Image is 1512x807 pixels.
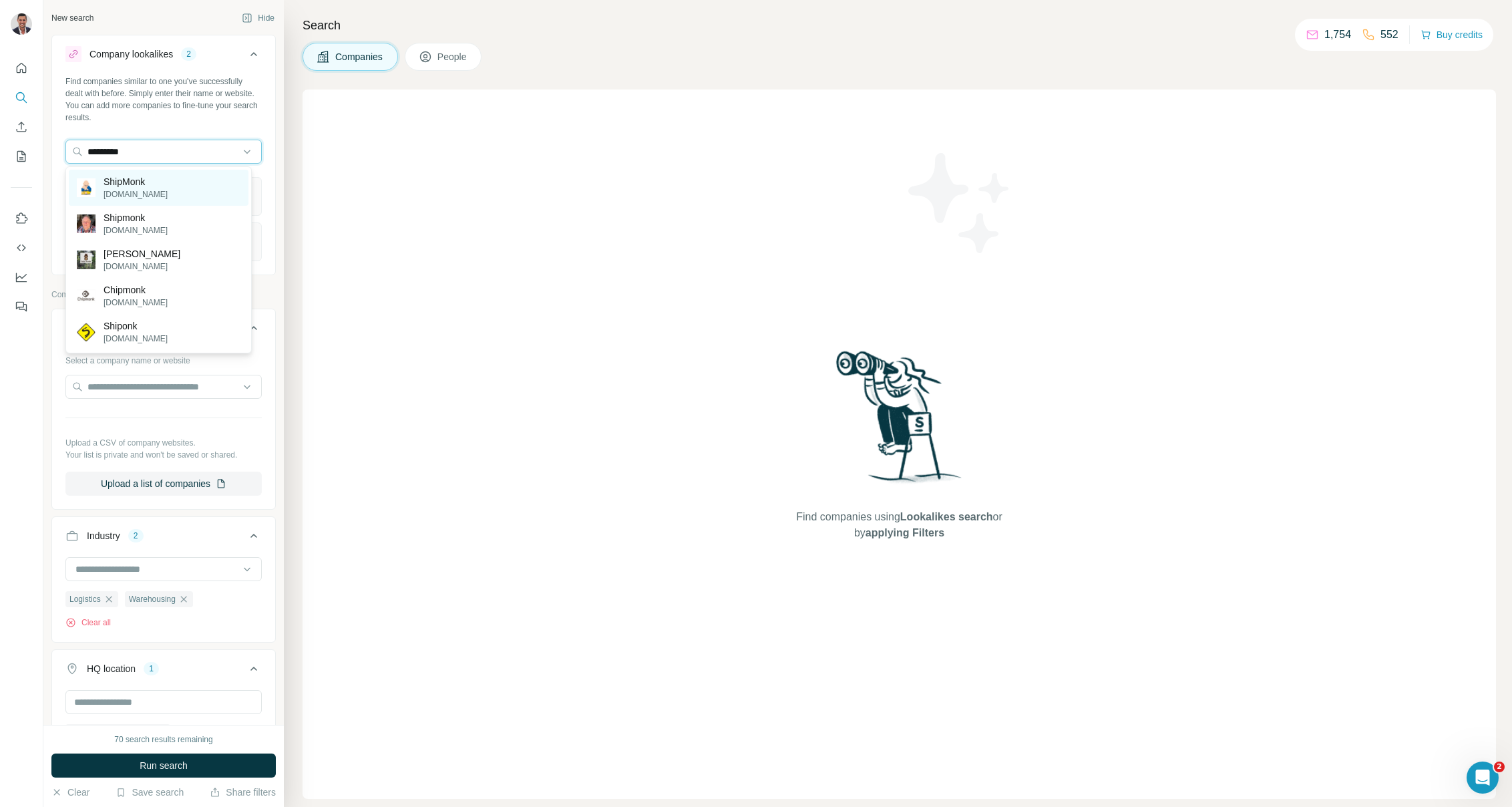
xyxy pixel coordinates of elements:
[144,663,159,675] div: 1
[335,50,384,63] span: Companies
[11,144,32,168] button: My lists
[104,247,180,261] p: [PERSON_NAME]
[52,312,275,349] button: Company
[52,38,275,75] button: Company lookalikes2
[11,236,32,260] button: Use Surfe API
[104,297,168,309] p: [DOMAIN_NAME]
[77,287,96,305] img: Chipmonk
[51,786,89,799] button: Clear
[11,265,32,289] button: Dashboard
[65,349,262,367] div: Select a company name or website
[65,75,262,124] div: Find companies similar to one you've successfully dealt with before. Simply enter their name or w...
[129,593,176,605] span: Warehousing
[104,188,168,200] p: [DOMAIN_NAME]
[51,289,276,301] p: Company information
[210,786,276,799] button: Share filters
[104,175,168,188] p: ShipMonk
[77,251,96,269] img: Chik monk
[87,662,136,675] div: HQ location
[11,86,32,110] button: Search
[1421,25,1483,44] button: Buy credits
[437,50,468,63] span: People
[11,13,32,35] img: Avatar
[900,511,993,522] span: Lookalikes search
[65,472,262,496] button: Upload a list of companies
[104,283,168,297] p: Chipmonk
[104,224,168,236] p: [DOMAIN_NAME]
[1324,27,1351,43] p: 1,754
[181,48,196,60] div: 2
[792,509,1006,541] span: Find companies using or by
[87,529,120,542] div: Industry
[65,617,111,629] button: Clear all
[77,214,96,233] img: Shipmonk
[65,437,262,449] p: Upload a CSV of company websites.
[104,333,168,345] p: [DOMAIN_NAME]
[830,347,969,496] img: Surfe Illustration - Woman searching with binoculars
[52,653,275,690] button: HQ location1
[77,323,96,341] img: Shiponk
[1467,762,1499,794] iframe: Intercom live chat
[51,12,93,24] div: New search
[65,449,262,461] p: Your list is private and won't be saved or shared.
[11,115,32,139] button: Enrich CSV
[104,211,168,224] p: Shipmonk
[51,754,276,778] button: Run search
[89,47,173,61] div: Company lookalikes
[140,759,188,772] span: Run search
[77,178,96,197] img: ShipMonk
[116,786,184,799] button: Save search
[232,8,284,28] button: Hide
[128,530,144,542] div: 2
[104,261,180,273] p: [DOMAIN_NAME]
[69,593,101,605] span: Logistics
[900,143,1020,263] img: Surfe Illustration - Stars
[11,295,32,319] button: Feedback
[1494,762,1505,772] span: 2
[866,527,944,538] span: applying Filters
[1380,27,1398,43] p: 552
[114,734,212,746] div: 70 search results remaining
[303,16,1496,35] h4: Search
[11,56,32,80] button: Quick start
[104,319,168,333] p: Shiponk
[52,520,275,557] button: Industry2
[11,206,32,230] button: Use Surfe on LinkedIn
